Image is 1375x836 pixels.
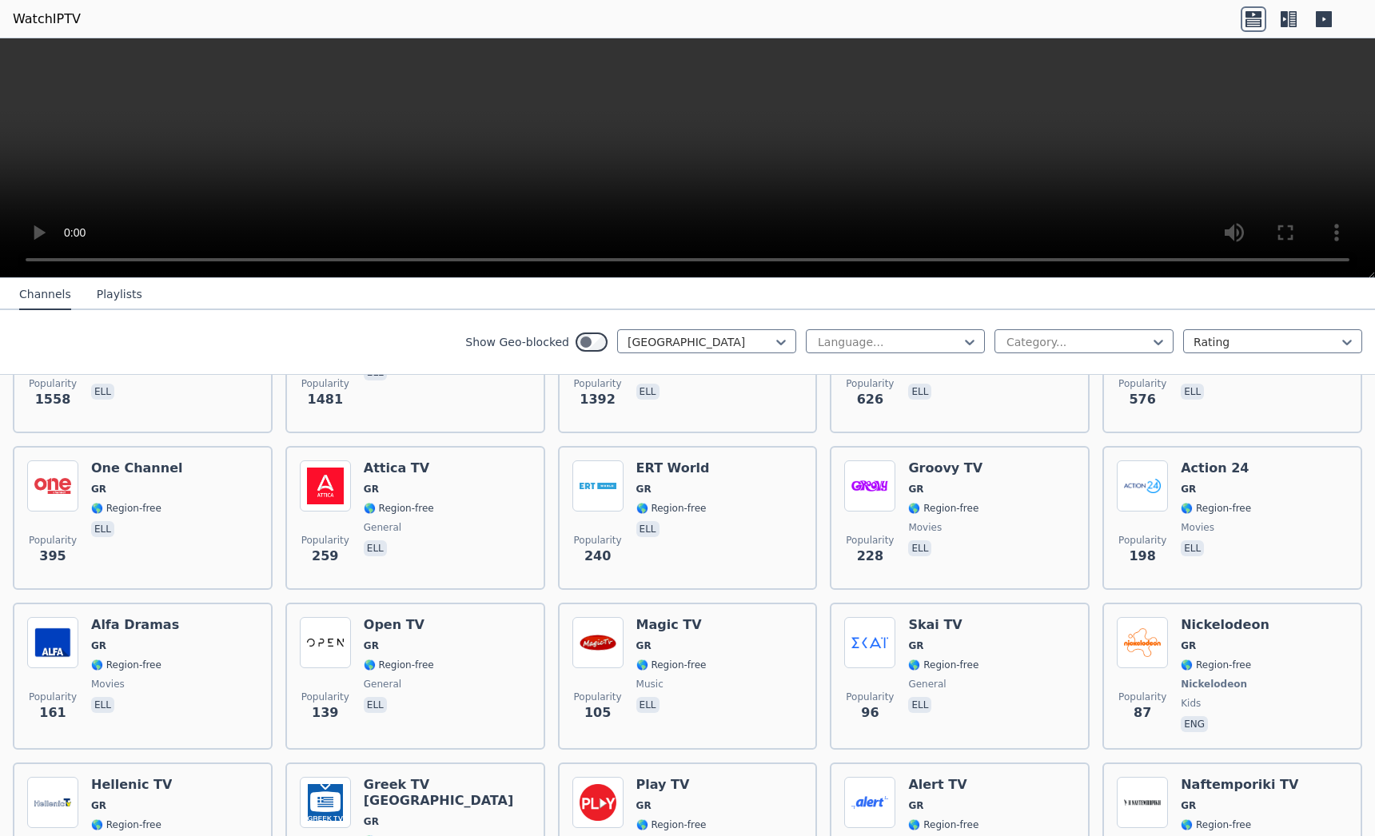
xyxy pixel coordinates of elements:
[1129,390,1155,409] span: 576
[636,617,707,633] h6: Magic TV
[27,460,78,512] img: One Channel
[364,460,434,476] h6: Attica TV
[1129,547,1155,566] span: 198
[91,384,114,400] p: ell
[364,639,379,652] span: GR
[1181,818,1251,831] span: 🌎 Region-free
[1181,502,1251,515] span: 🌎 Region-free
[364,659,434,671] span: 🌎 Region-free
[1181,617,1269,633] h6: Nickelodeon
[13,10,81,29] a: WatchIPTV
[301,534,349,547] span: Popularity
[846,377,894,390] span: Popularity
[1181,777,1298,793] h6: Naftemporiki TV
[1181,540,1204,556] p: ell
[364,678,401,691] span: general
[861,703,879,723] span: 96
[1181,639,1196,652] span: GR
[19,280,71,310] button: Channels
[846,534,894,547] span: Popularity
[1181,384,1204,400] p: ell
[364,483,379,496] span: GR
[574,377,622,390] span: Popularity
[91,818,161,831] span: 🌎 Region-free
[572,777,624,828] img: Play TV
[844,777,895,828] img: Alert TV
[636,460,710,476] h6: ERT World
[844,617,895,668] img: Skai TV
[364,777,531,809] h6: Greek TV [GEOGRAPHIC_DATA]
[908,818,978,831] span: 🌎 Region-free
[364,815,379,828] span: GR
[1117,460,1168,512] img: Action 24
[908,502,978,515] span: 🌎 Region-free
[1181,460,1251,476] h6: Action 24
[91,617,179,633] h6: Alfa Dramas
[908,777,978,793] h6: Alert TV
[300,617,351,668] img: Open TV
[580,390,616,409] span: 1392
[857,547,883,566] span: 228
[1118,534,1166,547] span: Popularity
[1134,703,1151,723] span: 87
[908,483,923,496] span: GR
[29,534,77,547] span: Popularity
[1181,799,1196,812] span: GR
[844,460,895,512] img: Groovy TV
[91,483,106,496] span: GR
[39,703,66,723] span: 161
[364,697,387,713] p: ell
[908,659,978,671] span: 🌎 Region-free
[39,547,66,566] span: 395
[636,697,660,713] p: ell
[1181,697,1201,710] span: kids
[1181,678,1247,691] span: Nickelodeon
[91,460,182,476] h6: One Channel
[636,502,707,515] span: 🌎 Region-free
[636,678,664,691] span: music
[91,777,172,793] h6: Hellenic TV
[1117,777,1168,828] img: Naftemporiki TV
[574,534,622,547] span: Popularity
[29,691,77,703] span: Popularity
[846,691,894,703] span: Popularity
[572,617,624,668] img: Magic TV
[636,659,707,671] span: 🌎 Region-free
[465,334,569,350] label: Show Geo-blocked
[91,639,106,652] span: GR
[91,697,114,713] p: ell
[1118,377,1166,390] span: Popularity
[91,659,161,671] span: 🌎 Region-free
[91,799,106,812] span: GR
[857,390,883,409] span: 626
[908,617,978,633] h6: Skai TV
[364,502,434,515] span: 🌎 Region-free
[908,384,931,400] p: ell
[1181,659,1251,671] span: 🌎 Region-free
[308,390,344,409] span: 1481
[97,280,142,310] button: Playlists
[1181,521,1214,534] span: movies
[1181,483,1196,496] span: GR
[300,777,351,828] img: Greek TV London
[908,540,931,556] p: ell
[312,703,338,723] span: 139
[572,460,624,512] img: ERT World
[908,678,946,691] span: general
[636,521,660,537] p: ell
[636,483,652,496] span: GR
[584,547,611,566] span: 240
[91,678,125,691] span: movies
[908,639,923,652] span: GR
[1118,691,1166,703] span: Popularity
[1181,716,1208,732] p: eng
[908,697,931,713] p: ell
[27,617,78,668] img: Alfa Dramas
[301,691,349,703] span: Popularity
[312,547,338,566] span: 259
[364,521,401,534] span: general
[35,390,71,409] span: 1558
[364,617,434,633] h6: Open TV
[301,377,349,390] span: Popularity
[636,777,707,793] h6: Play TV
